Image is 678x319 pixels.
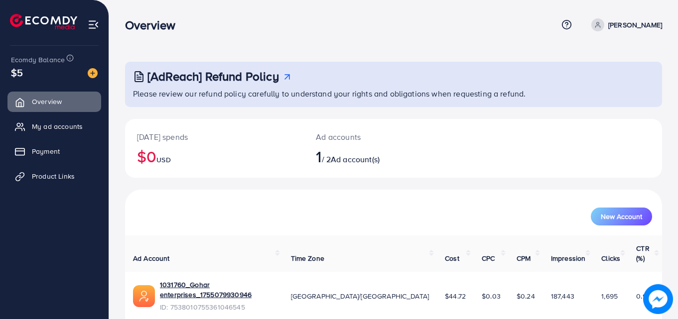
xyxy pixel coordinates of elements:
[517,291,535,301] span: $0.24
[88,19,99,30] img: menu
[10,14,77,29] img: logo
[331,154,380,165] span: Ad account(s)
[7,166,101,186] a: Product Links
[482,253,495,263] span: CPC
[133,253,170,263] span: Ad Account
[32,97,62,106] span: Overview
[11,55,65,65] span: Ecomdy Balance
[160,280,275,300] a: 1031760_Gohar enterprises_1755079930946
[601,291,618,301] span: 1,695
[316,145,321,168] span: 1
[608,19,662,31] p: [PERSON_NAME]
[32,171,75,181] span: Product Links
[601,253,620,263] span: Clicks
[11,65,23,80] span: $5
[636,291,646,301] span: 0.9
[32,121,83,131] span: My ad accounts
[160,302,275,312] span: ID: 7538010755361046545
[7,141,101,161] a: Payment
[517,253,531,263] span: CPM
[291,291,429,301] span: [GEOGRAPHIC_DATA]/[GEOGRAPHIC_DATA]
[7,92,101,111] a: Overview
[291,253,324,263] span: Time Zone
[133,285,155,307] img: ic-ads-acc.e4c84228.svg
[137,147,292,166] h2: $0
[137,131,292,143] p: [DATE] spends
[7,116,101,136] a: My ad accounts
[482,291,501,301] span: $0.03
[147,69,279,84] h3: [AdReach] Refund Policy
[601,213,642,220] span: New Account
[636,243,649,263] span: CTR (%)
[591,208,652,225] button: New Account
[643,284,673,314] img: image
[125,18,183,32] h3: Overview
[445,253,459,263] span: Cost
[88,68,98,78] img: image
[156,155,170,165] span: USD
[316,147,426,166] h2: / 2
[316,131,426,143] p: Ad accounts
[32,146,60,156] span: Payment
[551,253,586,263] span: Impression
[551,291,574,301] span: 187,443
[587,18,662,31] a: [PERSON_NAME]
[133,88,656,100] p: Please review our refund policy carefully to understand your rights and obligations when requesti...
[445,291,466,301] span: $44.72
